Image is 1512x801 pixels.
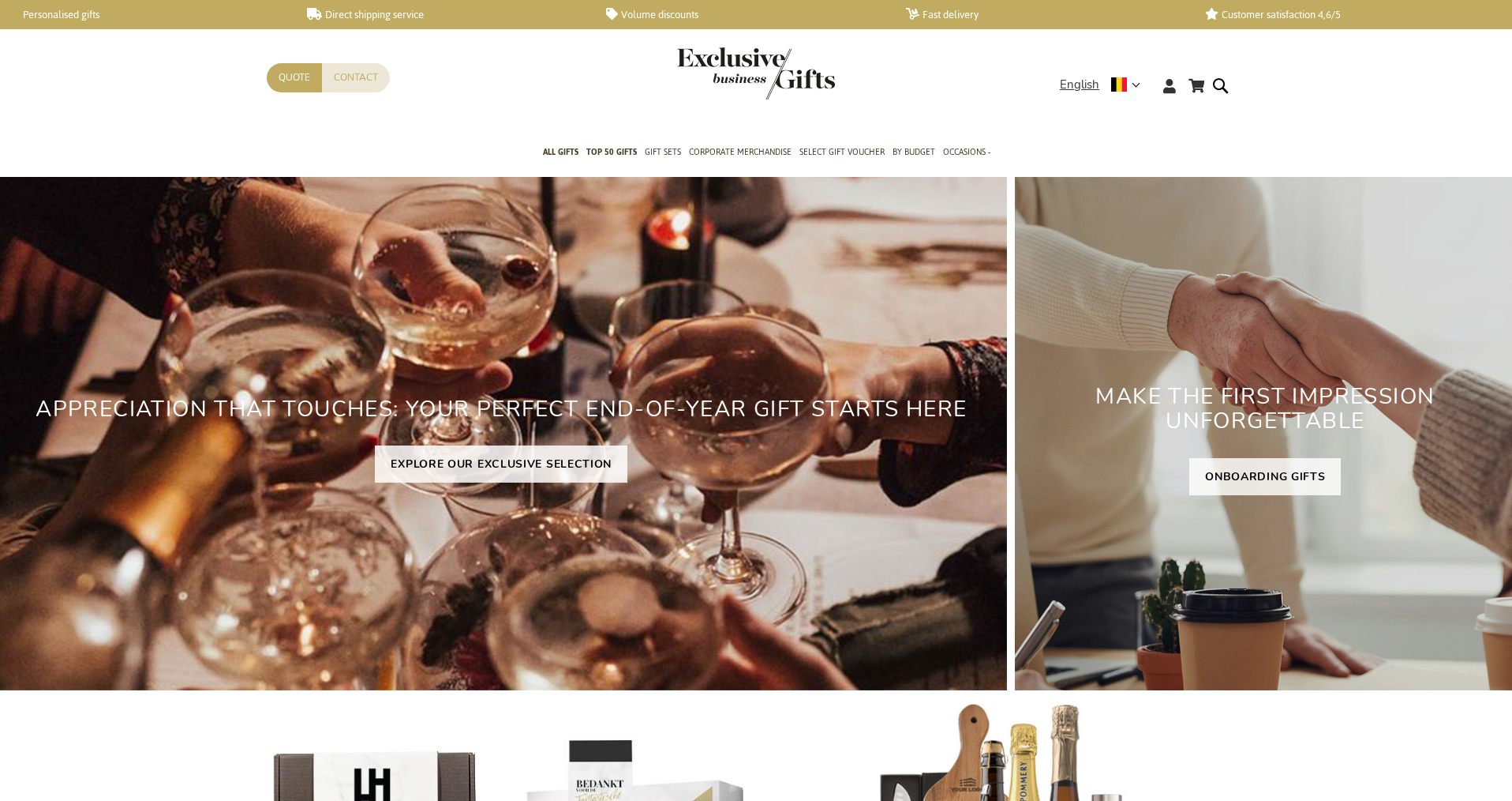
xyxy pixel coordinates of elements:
a: EXPLORE OUR EXCLUSIVE SELECTION [375,446,627,483]
span: Corporate Merchandise [689,144,792,160]
span: All Gifts [543,144,578,160]
a: Occasions - [943,133,990,173]
img: Exclusive Business gifts logo [677,47,835,100]
a: ONBOARDING GIFTS [1189,458,1341,495]
span: By Budget [893,144,935,160]
span: Occasions - [943,144,990,160]
a: Volume discounts [606,8,880,21]
a: Contact [322,63,390,92]
a: Corporate Merchandise [689,133,792,173]
span: TOP 50 Gifts [586,144,637,160]
span: English [1060,76,1099,94]
a: Fast delivery [906,8,1180,21]
a: Customer satisfaction 4,6/5 [1205,8,1479,21]
a: TOP 50 Gifts [586,133,637,173]
a: Gift Sets [645,133,681,173]
a: Select Gift Voucher [799,133,885,173]
a: By Budget [893,133,935,173]
a: All Gifts [543,133,578,173]
a: store logo [677,47,756,100]
a: Quote [267,63,322,92]
span: Gift Sets [645,144,681,160]
span: Select Gift Voucher [799,144,885,160]
a: Personalised gifts [8,8,282,21]
a: Direct shipping service [307,8,581,21]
